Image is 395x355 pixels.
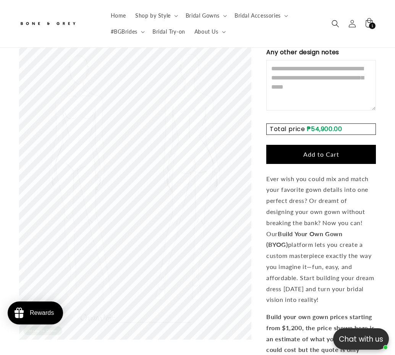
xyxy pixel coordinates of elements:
[303,151,339,158] span: Add to Cart
[270,125,305,133] label: Total price
[181,8,230,24] summary: Bridal Gowns
[131,8,181,24] summary: Shop by Style
[266,48,341,57] span: Any other design notes
[266,173,376,306] p: Ever wish you could mix and match your favorite gown details into one perfect dress? Or dreamt of...
[111,12,126,19] span: Home
[19,11,251,339] media-gallery: Gallery Viewer
[19,18,76,30] img: Bone and Grey Bridal
[106,24,148,40] summary: #BGBrides
[190,24,229,40] summary: About Us
[266,60,376,110] textarea: Design Notes
[327,15,344,32] summary: Search
[266,230,342,248] strong: Build Your Own Gown (BYOG)
[333,328,389,350] button: Open chatbox
[306,11,357,24] button: Write a review
[230,8,291,24] summary: Bridal Accessories
[371,23,374,29] span: 1
[333,334,389,345] p: Chat with us
[148,24,190,40] a: Bridal Try-on
[135,12,171,19] span: Shop by Style
[16,15,99,33] a: Bone and Grey Bridal
[186,12,220,19] span: Bridal Gowns
[152,28,185,35] span: Bridal Try-on
[266,145,376,164] button: Add to Cart
[51,44,84,50] a: Write a review
[30,310,54,316] div: Rewards
[307,125,342,133] span: ₱54,900.00
[111,28,138,35] span: #BGBrides
[106,8,131,24] a: Home
[235,12,281,19] span: Bridal Accessories
[194,28,219,35] span: About Us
